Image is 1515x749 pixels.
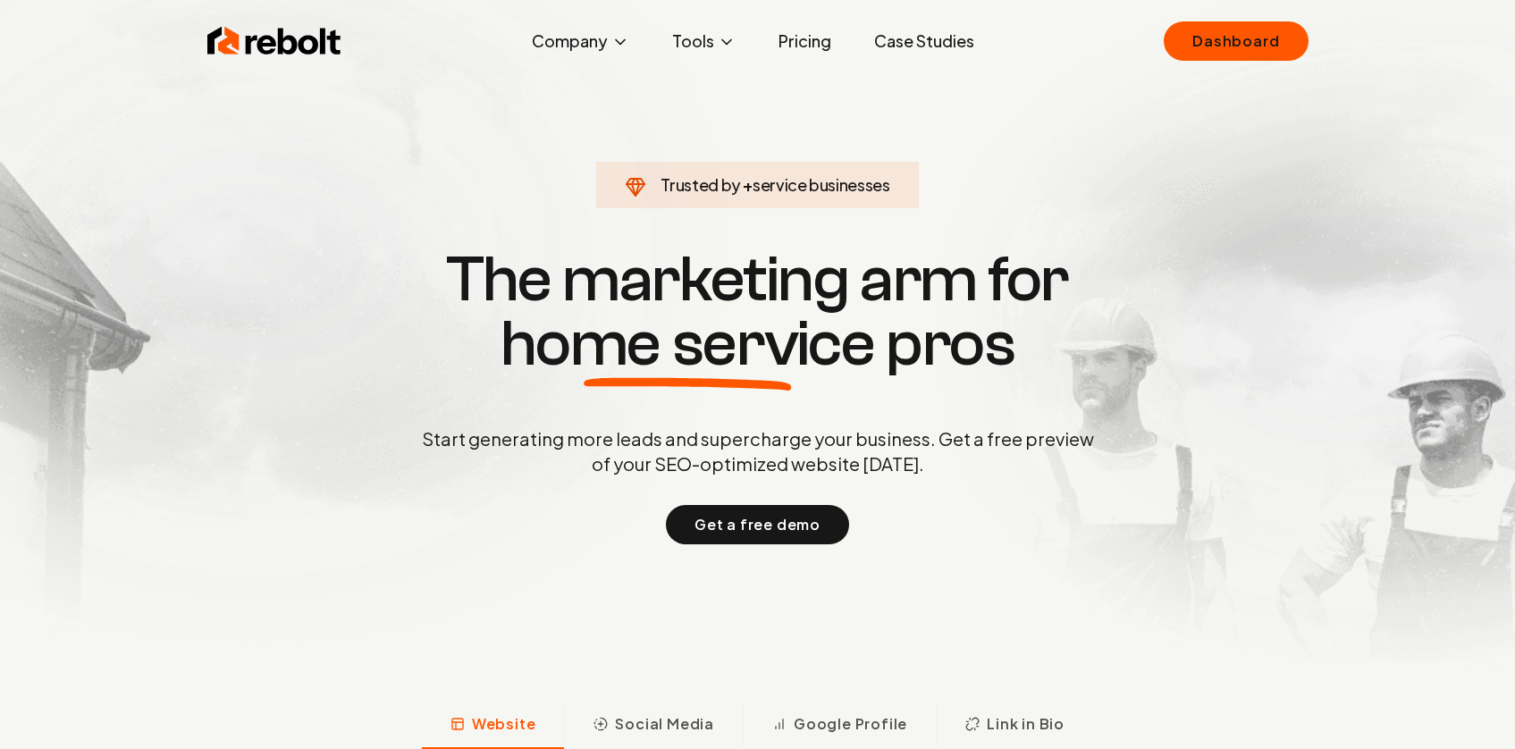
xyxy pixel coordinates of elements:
[743,174,753,195] span: +
[422,703,565,749] button: Website
[658,23,750,59] button: Tools
[1164,21,1308,61] a: Dashboard
[564,703,743,749] button: Social Media
[743,703,936,749] button: Google Profile
[472,713,536,735] span: Website
[987,713,1065,735] span: Link in Bio
[615,713,714,735] span: Social Media
[794,713,907,735] span: Google Profile
[764,23,846,59] a: Pricing
[860,23,989,59] a: Case Studies
[329,248,1187,376] h1: The marketing arm for pros
[207,23,341,59] img: Rebolt Logo
[936,703,1093,749] button: Link in Bio
[661,174,740,195] span: Trusted by
[418,426,1098,476] p: Start generating more leads and supercharge your business. Get a free preview of your SEO-optimiz...
[666,505,849,544] button: Get a free demo
[518,23,644,59] button: Company
[501,312,875,376] span: home service
[753,174,890,195] span: service businesses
